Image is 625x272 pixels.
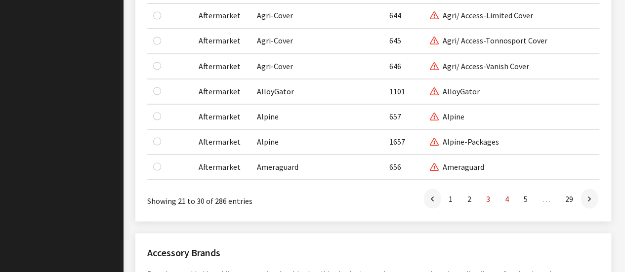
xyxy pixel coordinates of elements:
[251,54,383,79] td: Agri-Cover
[558,189,580,208] a: 29
[193,3,251,29] td: Aftermarket
[383,104,424,129] td: 657
[479,189,497,208] a: 3
[430,163,439,171] i: This category only for certain dealers.
[147,245,599,260] h2: Accessory Brands
[430,111,464,121] span: Alpine
[153,37,161,44] input: Enable Category
[383,79,424,104] td: 1101
[147,188,329,206] div: Showing 21 to 30 of 286 entries
[153,62,161,70] input: Enable Category
[430,10,533,20] span: Agri/ Access-Limited Cover
[460,189,478,208] a: 2
[193,155,251,180] td: Aftermarket
[430,138,439,146] i: This category only for certain dealers.
[430,37,439,45] i: This category only for certain dealers.
[193,29,251,54] td: Aftermarket
[383,3,424,29] td: 644
[153,162,161,170] input: Enable Category
[383,129,424,155] td: 1657
[193,79,251,104] td: Aftermarket
[251,129,383,155] td: Alpine
[153,137,161,145] input: Enable Category
[430,61,529,71] span: Agri/ Access-Vanish Cover
[430,62,439,70] i: This category only for certain dealers.
[383,29,424,54] td: 645
[430,113,439,120] i: This category only for certain dealers.
[251,3,383,29] td: Agri-Cover
[251,29,383,54] td: Agri-Cover
[430,161,484,171] span: Ameraguard
[430,86,480,96] span: AlloyGator
[193,54,251,79] td: Aftermarket
[251,155,383,180] td: Ameraguard
[498,189,516,208] a: 4
[251,79,383,104] td: AlloyGator
[430,12,439,20] i: This category only for certain dealers.
[517,189,535,208] a: 5
[430,36,547,45] span: Agri/ Access-Tonnosport Cover
[153,112,161,120] input: Enable Category
[430,136,499,146] span: Alpine-Packages
[383,155,424,180] td: 656
[193,129,251,155] td: Aftermarket
[153,87,161,95] input: Enable Category
[430,87,439,95] i: This category only for certain dealers.
[193,104,251,129] td: Aftermarket
[442,189,459,208] a: 1
[251,104,383,129] td: Alpine
[153,11,161,19] input: Enable Category
[383,54,424,79] td: 646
